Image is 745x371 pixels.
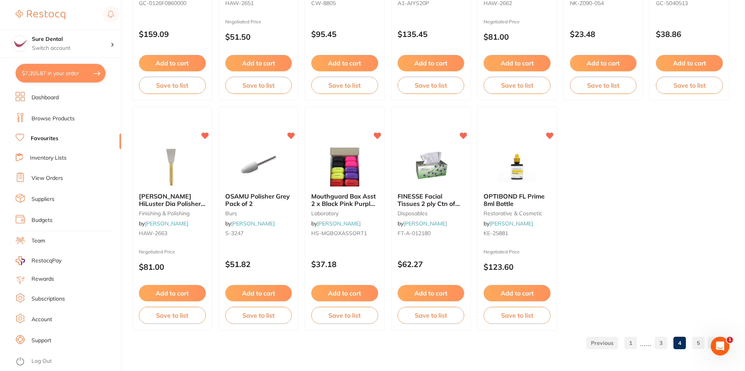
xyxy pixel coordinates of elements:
button: Add to cart [398,55,465,71]
button: Save to list [225,77,292,94]
a: 3 [655,335,667,351]
button: Add to cart [225,285,292,301]
small: finishing & polishing [139,210,206,216]
a: [PERSON_NAME] [317,220,361,227]
b: Mouthguard Box Asst 2 x Black Pink Purple Yellow Red x 10 [311,193,378,207]
a: [PERSON_NAME] [489,220,533,227]
p: $51.82 [225,260,292,269]
span: FINESSE Facial Tissues 2 ply Ctn of 36 boxes of 180 tissues [398,192,460,222]
b: HAWE HiLuster Dia Polisher Cup Grey Pack of 6 [139,193,206,207]
span: by [225,220,275,227]
span: FT-A-012180 [398,230,431,237]
p: Switch account [32,44,110,52]
img: OPTIBOND FL Prime 8ml Bottle [492,148,542,186]
a: 5 [692,335,705,351]
span: by [484,220,533,227]
a: Rewards [32,275,54,283]
img: HAWE HiLuster Dia Polisher Cup Grey Pack of 6 [147,148,198,186]
span: HAW-2663 [139,230,167,237]
span: KE-25881 [484,230,508,237]
small: disposables [398,210,465,216]
a: Browse Products [32,115,75,123]
button: Save to list [139,307,206,324]
iframe: Intercom live chat [711,337,729,355]
p: $37.18 [311,260,378,269]
small: Negotiated Price [484,19,550,25]
span: by [398,220,447,227]
a: Restocq Logo [16,6,65,24]
p: $135.45 [398,30,465,39]
p: $81.00 [139,262,206,271]
a: Dashboard [32,94,59,102]
span: OPTIBOND FL Prime 8ml Bottle [484,192,545,207]
p: $95.45 [311,30,378,39]
button: Add to cart [656,55,723,71]
a: Subscriptions [32,295,65,303]
a: Support [32,337,51,345]
img: RestocqPay [16,256,25,265]
p: $23.48 [570,30,637,39]
button: Save to list [398,77,465,94]
button: Add to cart [484,55,550,71]
small: Negotiated Price [225,19,292,25]
span: RestocqPay [32,257,61,265]
button: Save to list [398,307,465,324]
button: Save to list [225,307,292,324]
button: Add to cart [570,55,637,71]
small: restorative & cosmetic [484,210,550,216]
p: $62.27 [398,260,465,269]
span: S-3247 [225,230,244,237]
button: Save to list [139,77,206,94]
a: [PERSON_NAME] [231,220,275,227]
button: Add to cart [311,285,378,301]
button: Add to cart [484,285,550,301]
button: Save to list [484,77,550,94]
button: Save to list [311,77,378,94]
button: Save to list [484,307,550,324]
button: Log Out [16,355,119,368]
button: Save to list [311,307,378,324]
span: OSAMU Polisher Grey Pack of 2 [225,192,290,207]
a: Inventory Lists [30,154,67,162]
a: Account [32,316,52,324]
button: Add to cart [398,285,465,301]
a: Favourites [31,135,58,142]
span: 1 [727,337,733,343]
img: Mouthguard Box Asst 2 x Black Pink Purple Yellow Red x 10 [319,148,370,186]
small: burs [225,210,292,216]
button: Add to cart [225,55,292,71]
b: OSAMU Polisher Grey Pack of 2 [225,193,292,207]
img: Restocq Logo [16,10,65,19]
span: [PERSON_NAME] HiLuster Dia Polisher Cup Grey Pack of 6 [139,192,205,215]
a: Budgets [32,216,53,224]
img: Sure Dental [12,36,28,51]
p: $159.09 [139,30,206,39]
p: ...... [640,339,652,348]
button: Save to list [570,77,637,94]
small: laboratory [311,210,378,216]
a: Suppliers [32,195,54,203]
p: $81.00 [484,32,550,41]
a: View Orders [32,174,63,182]
small: Negotiated Price [139,249,206,255]
p: $51.50 [225,32,292,41]
h4: Sure Dental [32,35,110,43]
p: $38.86 [656,30,723,39]
a: 4 [673,335,686,351]
a: RestocqPay [16,256,61,265]
p: $123.60 [484,262,550,271]
a: [PERSON_NAME] [145,220,188,227]
a: Log Out [32,357,52,365]
button: Add to cart [139,55,206,71]
span: Mouthguard Box Asst 2 x Black Pink Purple Yellow Red x 10 [311,192,376,215]
small: Negotiated Price [484,249,550,255]
button: $7,355.87 in your order [16,64,105,83]
span: by [311,220,361,227]
img: OSAMU Polisher Grey Pack of 2 [233,148,284,186]
button: Add to cart [311,55,378,71]
a: 1 [624,335,637,351]
b: FINESSE Facial Tissues 2 ply Ctn of 36 boxes of 180 tissues [398,193,465,207]
button: Add to cart [139,285,206,301]
a: Team [32,237,45,245]
span: HS-MGBOXASSORT1 [311,230,367,237]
